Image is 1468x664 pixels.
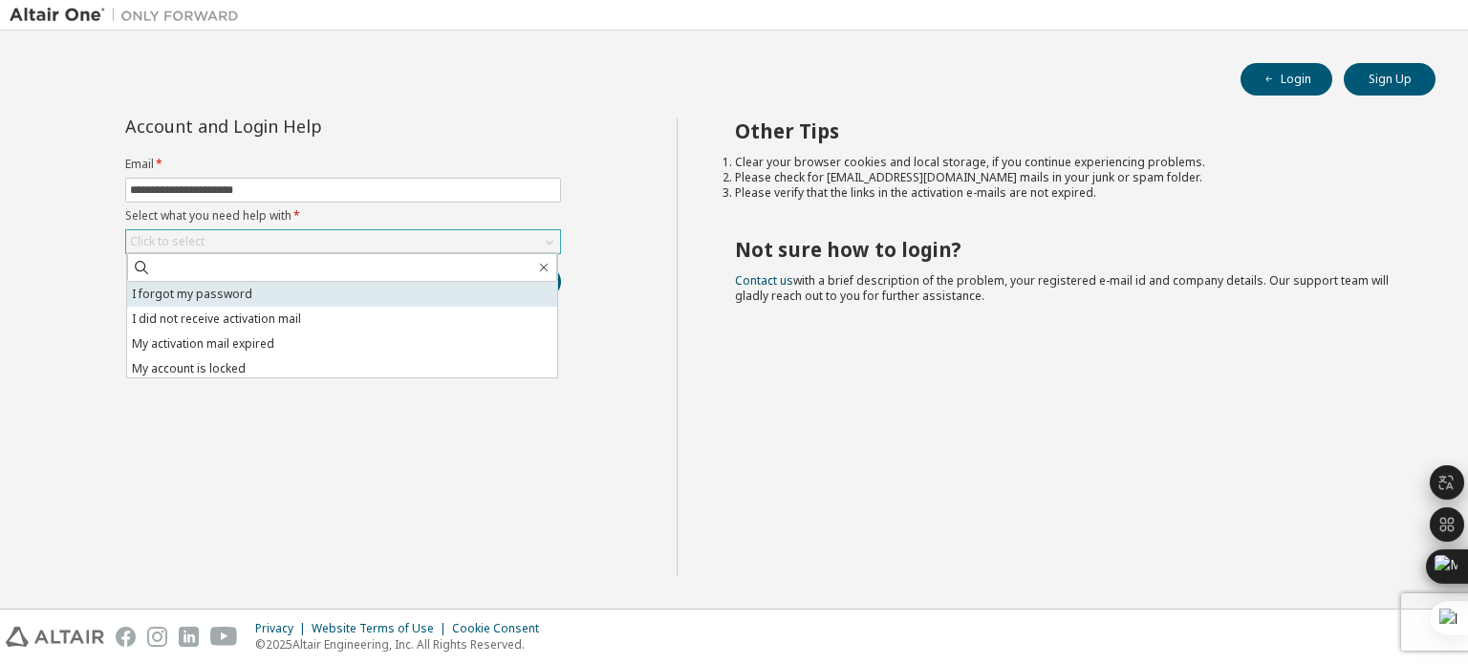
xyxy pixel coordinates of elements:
span: with a brief description of the problem, your registered e-mail id and company details. Our suppo... [735,272,1389,304]
button: Login [1241,63,1332,96]
div: Website Terms of Use [312,621,452,636]
img: linkedin.svg [179,627,199,647]
img: Altair One [10,6,248,25]
li: Please verify that the links in the activation e-mails are not expired. [735,185,1402,201]
h2: Other Tips [735,118,1402,143]
button: Sign Up [1344,63,1436,96]
div: Click to select [130,234,205,249]
label: Email [125,157,561,172]
div: Cookie Consent [452,621,550,636]
img: youtube.svg [210,627,238,647]
img: facebook.svg [116,627,136,647]
div: Account and Login Help [125,118,474,134]
h2: Not sure how to login? [735,237,1402,262]
li: I forgot my password [127,282,557,307]
img: instagram.svg [147,627,167,647]
p: © 2025 Altair Engineering, Inc. All Rights Reserved. [255,636,550,653]
div: Privacy [255,621,312,636]
img: altair_logo.svg [6,627,104,647]
a: Contact us [735,272,793,289]
li: Clear your browser cookies and local storage, if you continue experiencing problems. [735,155,1402,170]
label: Select what you need help with [125,208,561,224]
li: Please check for [EMAIL_ADDRESS][DOMAIN_NAME] mails in your junk or spam folder. [735,170,1402,185]
div: Click to select [126,230,560,253]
